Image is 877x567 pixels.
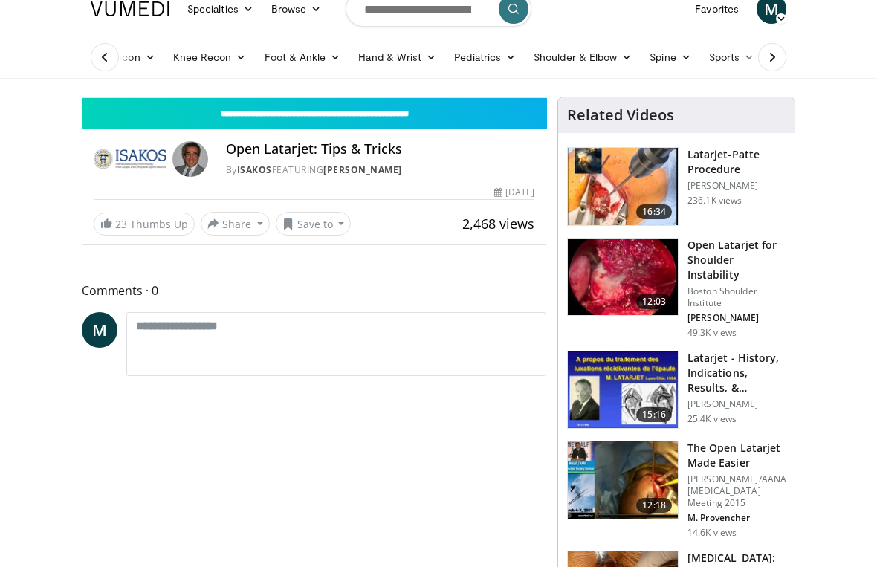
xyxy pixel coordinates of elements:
[568,351,678,429] img: 706543_3.png.150x105_q85_crop-smart_upscale.jpg
[687,312,786,324] p: [PERSON_NAME]
[94,141,166,177] img: ISAKOS
[462,215,534,233] span: 2,468 views
[445,42,525,72] a: Pediatrics
[700,42,764,72] a: Sports
[687,285,786,309] p: Boston Shoulder Institute
[567,147,786,226] a: 16:34 Latarjet-Patte Procedure [PERSON_NAME] 236.1K views
[567,351,786,430] a: 15:16 Latarjet - History, Indications, Results, & Technical Tips [PERSON_NAME] 25.4K views
[636,498,672,513] span: 12:18
[349,42,445,72] a: Hand & Wrist
[91,1,169,16] img: VuMedi Logo
[687,473,786,509] p: [PERSON_NAME]/AANA [MEDICAL_DATA] Meeting 2015
[687,327,737,339] p: 49.3K views
[687,238,786,282] h3: Open Latarjet for Shoulder Instability
[687,195,742,207] p: 236.1K views
[687,180,786,192] p: [PERSON_NAME]
[494,186,534,199] div: [DATE]
[687,441,786,470] h3: The Open Latarjet Made Easier
[568,239,678,316] img: 944938_3.png.150x105_q85_crop-smart_upscale.jpg
[567,441,786,539] a: 12:18 The Open Latarjet Made Easier [PERSON_NAME]/AANA [MEDICAL_DATA] Meeting 2015 M. Provencher ...
[237,163,272,176] a: ISAKOS
[687,398,786,410] p: [PERSON_NAME]
[568,441,678,519] img: 7fa5eb11-ce28-4363-8b34-a5de1d2bccfa.150x105_q85_crop-smart_upscale.jpg
[82,312,117,348] a: M
[567,238,786,339] a: 12:03 Open Latarjet for Shoulder Instability Boston Shoulder Institute [PERSON_NAME] 49.3K views
[687,351,786,395] h3: Latarjet - History, Indications, Results, & Technical Tips
[636,407,672,422] span: 15:16
[201,212,270,236] button: Share
[226,163,534,177] div: By FEATURING
[115,217,127,231] span: 23
[567,106,674,124] h4: Related Videos
[641,42,699,72] a: Spine
[525,42,641,72] a: Shoulder & Elbow
[323,163,402,176] a: [PERSON_NAME]
[636,294,672,309] span: 12:03
[636,204,672,219] span: 16:34
[172,141,208,177] img: Avatar
[568,148,678,225] img: 617583_3.png.150x105_q85_crop-smart_upscale.jpg
[94,213,195,236] a: 23 Thumbs Up
[687,512,786,524] p: M. Provencher
[687,413,737,425] p: 25.4K views
[276,212,352,236] button: Save to
[687,527,737,539] p: 14.6K views
[164,42,256,72] a: Knee Recon
[687,147,786,177] h3: Latarjet-Patte Procedure
[82,281,546,300] span: Comments 0
[226,141,534,158] h4: Open Latarjet: Tips & Tricks
[256,42,350,72] a: Foot & Ankle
